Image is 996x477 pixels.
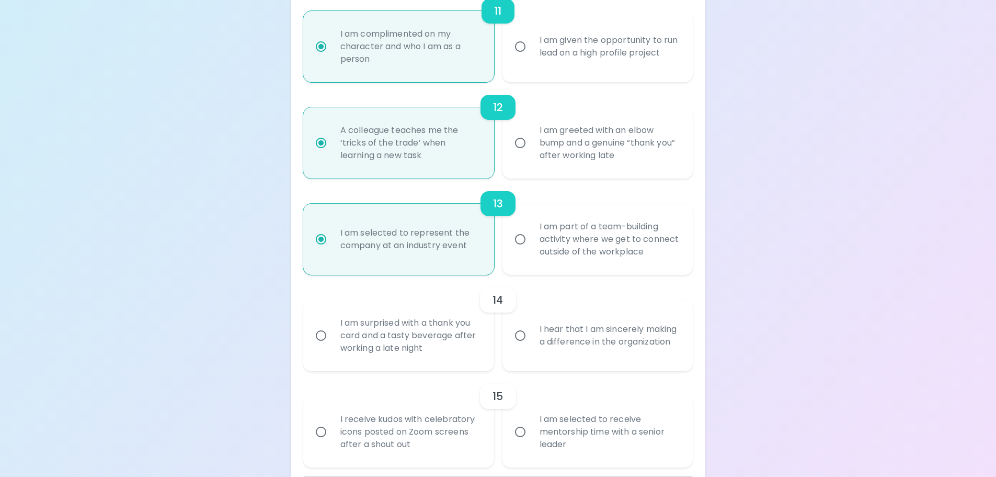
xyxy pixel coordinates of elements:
div: I am part of a team-building activity where we get to connect outside of the workplace [531,208,688,271]
div: I am selected to receive mentorship time with a senior leader [531,401,688,463]
h6: 12 [493,99,503,116]
div: I am greeted with an elbow bump and a genuine “thank you” after working late [531,112,688,174]
div: I am given the opportunity to run lead on a high profile project [531,21,688,72]
div: choice-group-check [303,371,693,468]
div: A colleague teaches me the ‘tricks of the trade’ when learning a new task [332,112,488,174]
div: I am complimented on my character and who I am as a person [332,15,488,78]
div: I receive kudos with celebratory icons posted on Zoom screens after a shout out [332,401,488,463]
div: I am surprised with a thank you card and a tasty beverage after working a late night [332,304,488,367]
div: choice-group-check [303,179,693,275]
div: choice-group-check [303,82,693,179]
div: choice-group-check [303,275,693,371]
h6: 13 [493,195,503,212]
div: I am selected to represent the company at an industry event [332,214,488,264]
h6: 11 [494,3,501,19]
h6: 15 [493,388,503,405]
div: I hear that I am sincerely making a difference in the organization [531,310,688,361]
h6: 14 [493,292,503,308]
